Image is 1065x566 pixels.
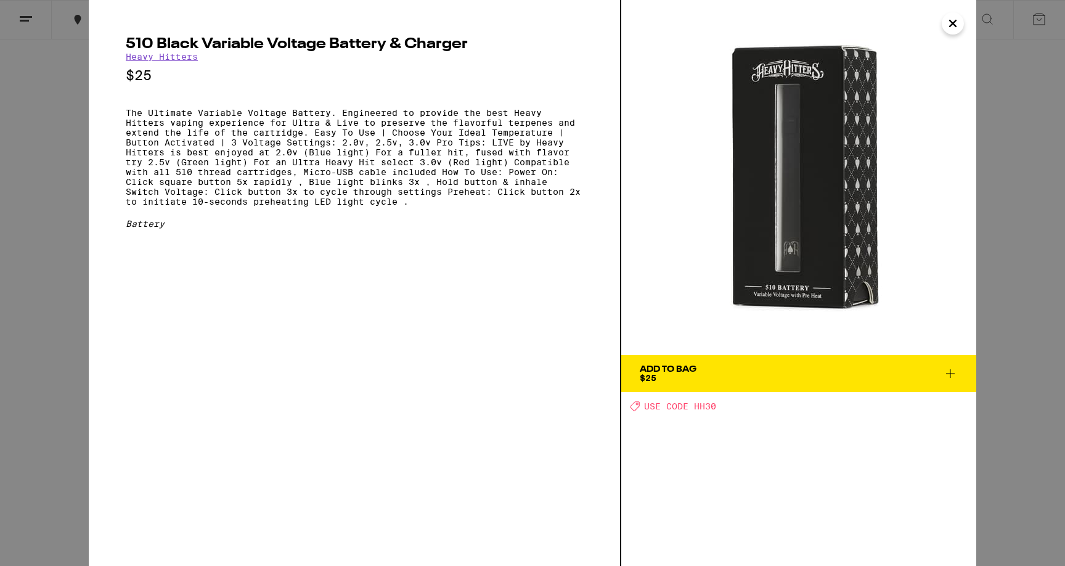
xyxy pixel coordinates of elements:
p: $25 [126,68,583,83]
p: The Ultimate Variable Voltage Battery. Engineered to provide the best Heavy Hitters vaping experi... [126,108,583,207]
a: Heavy Hitters [126,52,198,62]
div: Battery [126,219,583,229]
h2: 510 Black Variable Voltage Battery & Charger [126,37,583,52]
span: $25 [640,373,656,383]
button: Close [942,12,964,35]
div: Add To Bag [640,365,696,374]
span: Hi. Need any help? [7,9,89,18]
button: Add To Bag$25 [621,355,976,392]
span: USE CODE HH30 [644,401,716,411]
